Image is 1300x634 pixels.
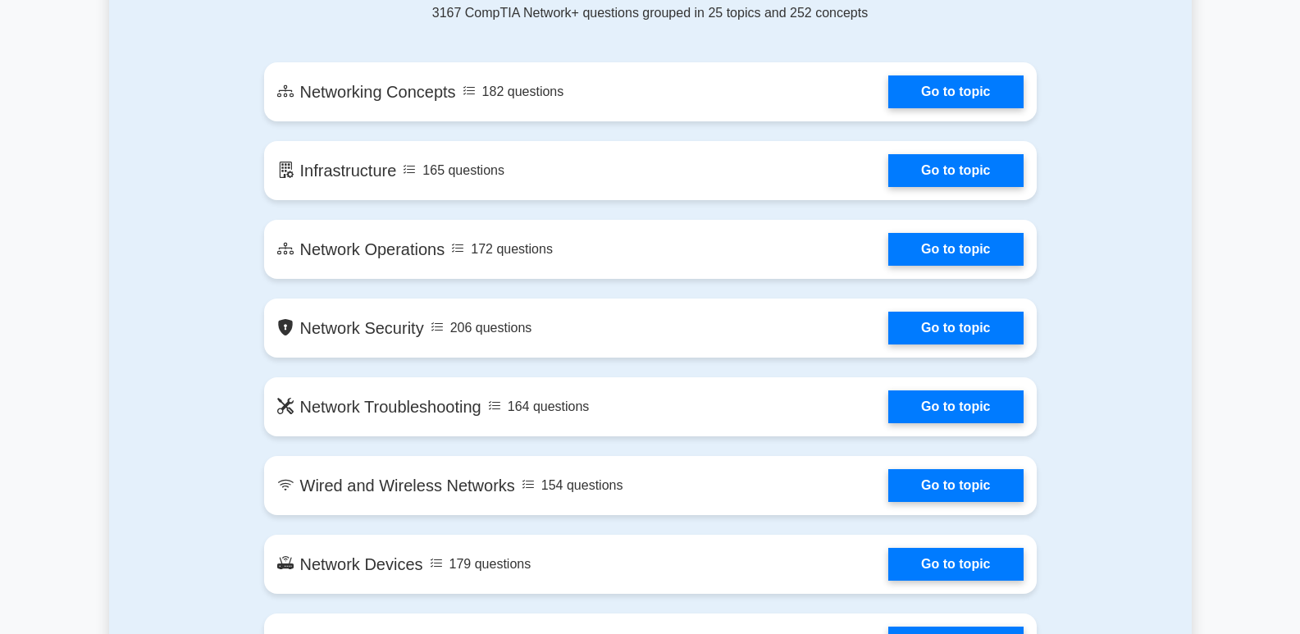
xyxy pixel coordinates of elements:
[888,548,1023,581] a: Go to topic
[888,469,1023,502] a: Go to topic
[888,233,1023,266] a: Go to topic
[888,154,1023,187] a: Go to topic
[888,390,1023,423] a: Go to topic
[888,312,1023,344] a: Go to topic
[888,75,1023,108] a: Go to topic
